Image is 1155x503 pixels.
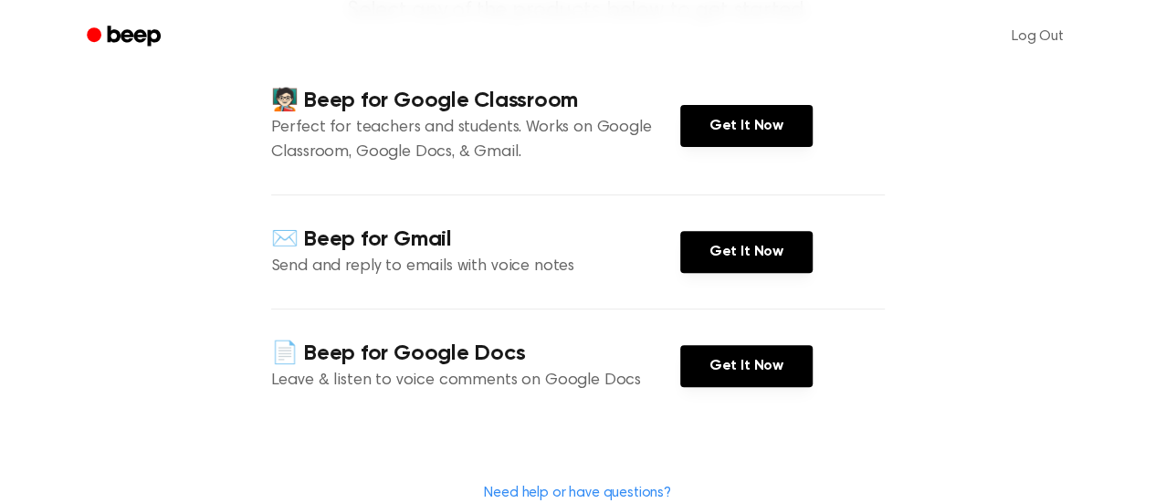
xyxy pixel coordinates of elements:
p: Perfect for teachers and students. Works on Google Classroom, Google Docs, & Gmail. [271,116,680,165]
h4: 📄 Beep for Google Docs [271,339,680,369]
a: Beep [74,19,177,55]
p: Leave & listen to voice comments on Google Docs [271,369,680,393]
a: Get It Now [680,345,813,387]
h4: 🧑🏻‍🏫 Beep for Google Classroom [271,86,680,116]
a: Get It Now [680,231,813,273]
a: Log Out [993,15,1082,58]
a: Get It Now [680,105,813,147]
a: Need help or have questions? [484,486,671,500]
h4: ✉️ Beep for Gmail [271,225,680,255]
p: Send and reply to emails with voice notes [271,255,680,279]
